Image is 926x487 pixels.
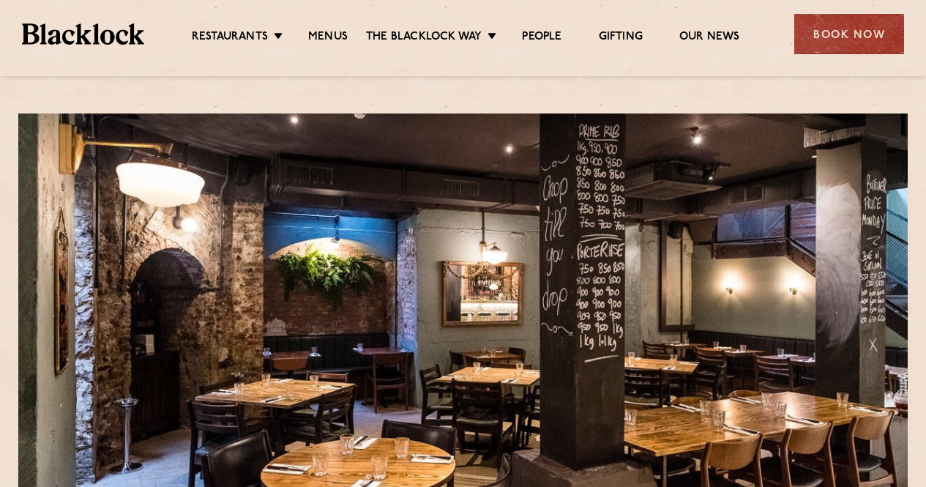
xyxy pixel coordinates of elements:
[679,30,740,46] a: Our News
[522,30,561,46] a: People
[308,30,348,46] a: Menus
[599,30,643,46] a: Gifting
[192,30,268,46] a: Restaurants
[366,30,482,46] a: The Blacklock Way
[794,14,904,54] div: Book Now
[22,23,144,44] img: BL_Textured_Logo-footer-cropped.svg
